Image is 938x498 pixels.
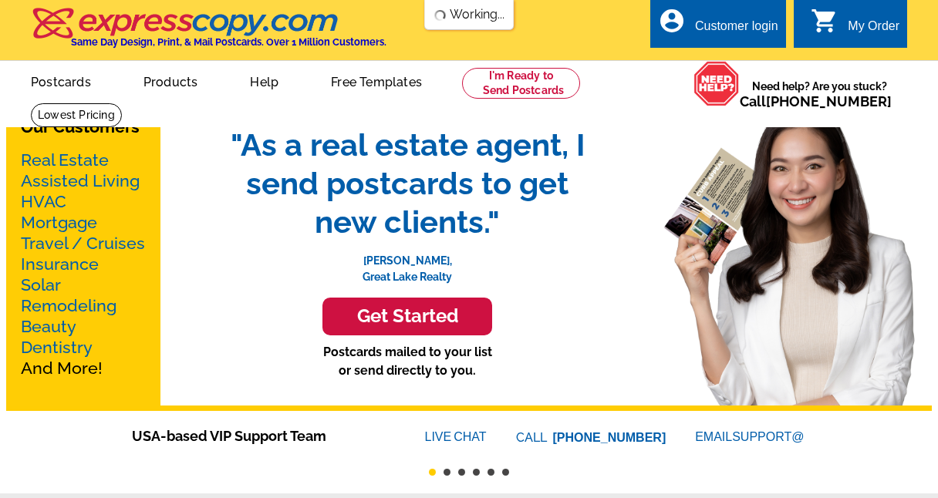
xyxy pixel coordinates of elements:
[425,428,454,446] font: LIVE
[488,469,494,476] button: 5 of 6
[71,36,386,48] h4: Same Day Design, Print, & Mail Postcards. Over 1 Million Customers.
[21,254,99,274] a: Insurance
[21,150,146,379] p: And More!
[429,469,436,476] button: 1 of 6
[31,19,386,48] a: Same Day Design, Print, & Mail Postcards. Over 1 Million Customers.
[848,19,899,41] div: My Order
[553,431,666,444] a: [PHONE_NUMBER]
[21,150,109,170] a: Real Estate
[21,296,116,315] a: Remodeling
[444,469,450,476] button: 2 of 6
[21,213,97,232] a: Mortgage
[658,17,778,36] a: account_circle Customer login
[214,126,600,241] span: "As a real estate agent, I send postcards to get new clients."
[695,430,806,443] a: EMAILSUPPORT@
[21,192,66,211] a: HVAC
[225,62,303,99] a: Help
[214,298,600,335] a: Get Started
[695,19,778,41] div: Customer login
[425,430,487,443] a: LIVECHAT
[21,317,76,336] a: Beauty
[306,62,447,99] a: Free Templates
[6,62,116,99] a: Postcards
[658,7,686,35] i: account_circle
[732,428,806,446] font: SUPPORT@
[434,9,447,22] img: loading...
[21,275,61,294] a: Solar
[740,93,892,109] span: Call
[502,469,509,476] button: 6 of 6
[811,7,838,35] i: shopping_cart
[132,426,379,446] span: USA-based VIP Support Team
[21,338,93,357] a: Dentistry
[473,469,480,476] button: 4 of 6
[119,62,223,99] a: Products
[342,305,473,328] h3: Get Started
[21,234,145,253] a: Travel / Cruises
[214,241,600,285] p: [PERSON_NAME], Great Lake Realty
[693,61,740,106] img: help
[458,469,465,476] button: 3 of 6
[516,429,549,447] font: CALL
[766,93,892,109] a: [PHONE_NUMBER]
[21,171,140,190] a: Assisted Living
[214,343,600,380] p: Postcards mailed to your list or send directly to you.
[811,17,899,36] a: shopping_cart My Order
[740,79,899,109] span: Need help? Are you stuck?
